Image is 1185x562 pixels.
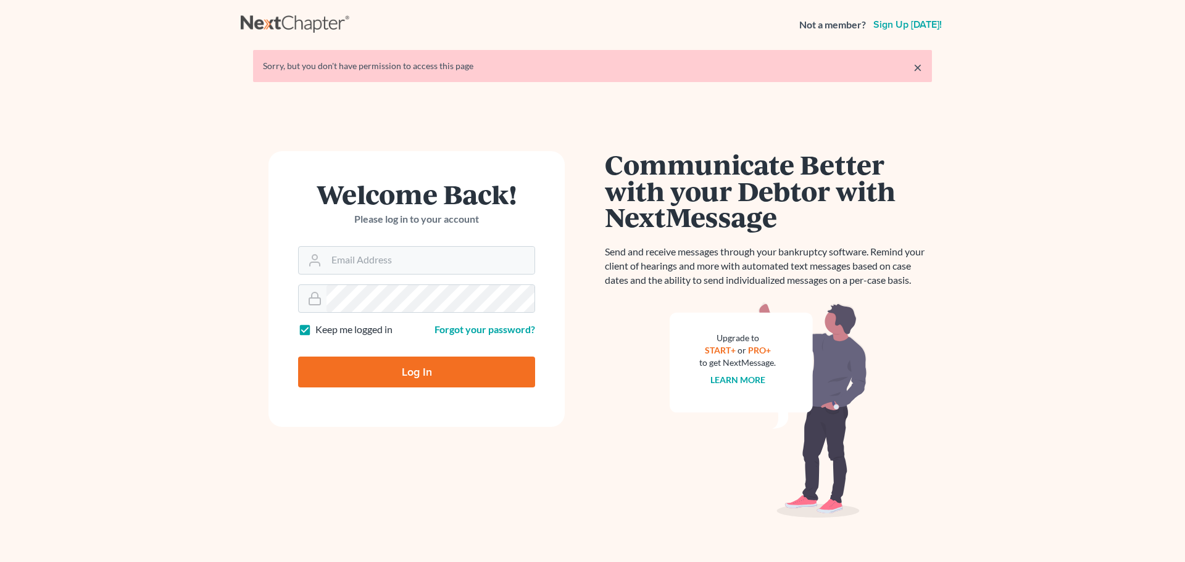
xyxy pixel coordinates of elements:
a: Forgot your password? [434,323,535,335]
h1: Welcome Back! [298,181,535,207]
label: Keep me logged in [315,323,393,337]
a: Learn more [710,374,765,385]
input: Email Address [326,247,534,274]
div: to get NextMessage. [699,357,776,369]
p: Please log in to your account [298,212,535,226]
a: START+ [705,345,736,355]
a: Sign up [DATE]! [871,20,944,30]
input: Log In [298,357,535,387]
div: Sorry, but you don't have permission to access this page [263,60,922,72]
p: Send and receive messages through your bankruptcy software. Remind your client of hearings and mo... [605,245,932,287]
img: nextmessage_bg-59042aed3d76b12b5cd301f8e5b87938c9018125f34e5fa2b7a6b67550977c72.svg [670,302,867,518]
strong: Not a member? [799,18,866,32]
span: or [738,345,746,355]
a: PRO+ [748,345,771,355]
h1: Communicate Better with your Debtor with NextMessage [605,151,932,230]
div: Upgrade to [699,332,776,344]
a: × [913,60,922,75]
